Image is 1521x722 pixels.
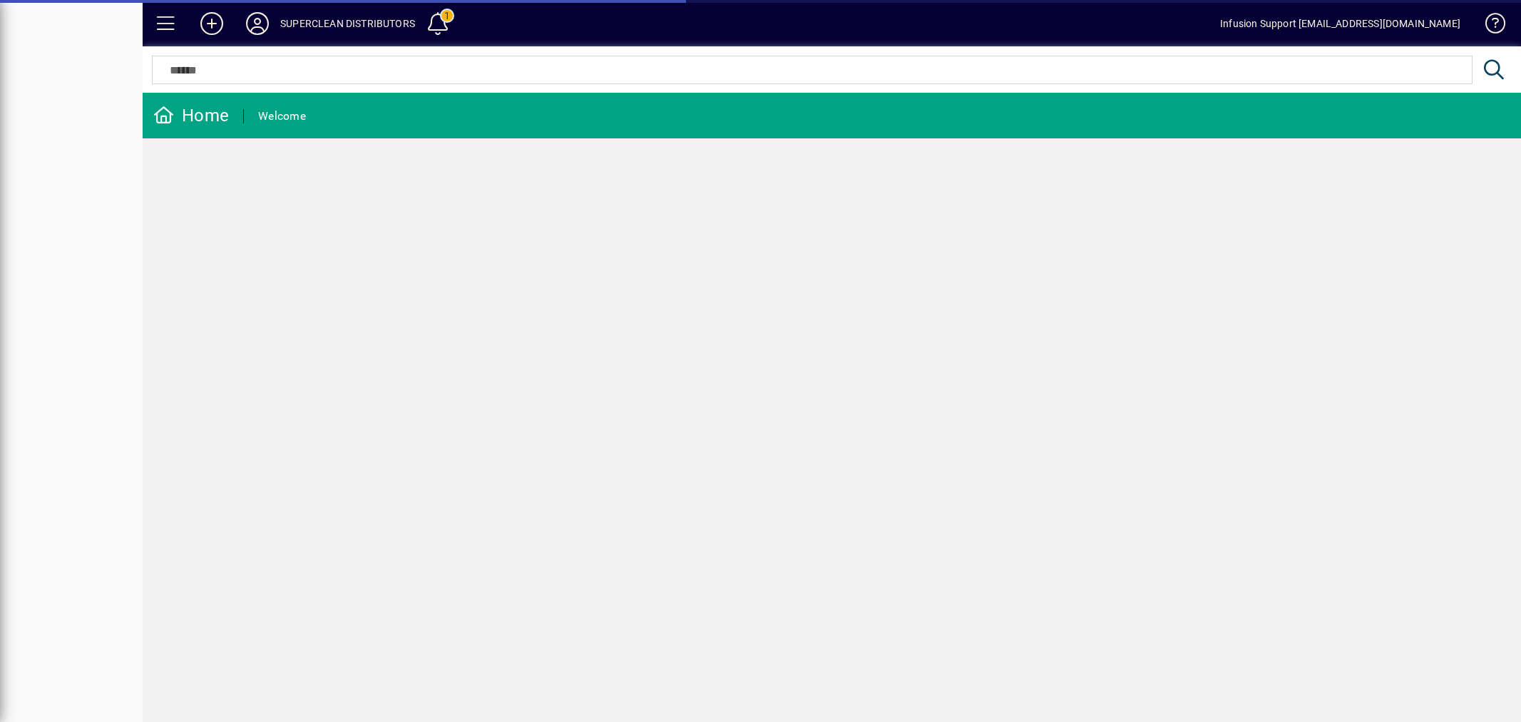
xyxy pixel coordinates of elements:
div: Welcome [258,105,306,128]
div: Infusion Support [EMAIL_ADDRESS][DOMAIN_NAME] [1220,12,1460,35]
div: SUPERCLEAN DISTRIBUTORS [280,12,415,35]
button: Add [189,11,235,36]
div: Home [153,104,229,127]
a: Knowledge Base [1475,3,1503,49]
button: Profile [235,11,280,36]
